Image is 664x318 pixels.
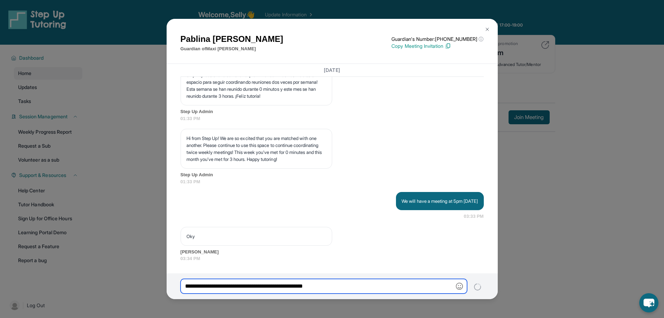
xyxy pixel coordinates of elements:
[639,293,658,312] button: chat-button
[181,171,484,178] span: Step Up Admin
[484,27,490,32] img: Close Icon
[464,213,484,220] span: 03:33 PM
[181,249,484,256] span: [PERSON_NAME]
[181,67,484,74] h3: [DATE]
[456,283,463,290] img: Emoji
[181,255,484,262] span: 03:34 PM
[181,115,484,122] span: 01:33 PM
[186,135,326,163] p: Hi from Step Up! We are so excited that you are matched with one another. Please continue to use ...
[181,178,484,185] span: 01:33 PM
[186,233,326,240] p: Oky
[445,43,451,49] img: Copy Icon
[181,33,283,45] h1: Pablina [PERSON_NAME]
[391,36,483,43] p: Guardian's Number: [PHONE_NUMBER]
[181,45,283,52] p: Guardian of Maxi [PERSON_NAME]
[181,108,484,115] span: Step Up Admin
[479,36,483,43] span: ⓘ
[391,43,483,50] p: Copy Meeting Invitation
[402,198,478,205] p: We will have a meeting at 5pm [DATE]
[186,65,326,99] p: ¡Hola de Step Up! Estamos muy emocionados de que estén emparejados el uno con el otro. ¡Por favor...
